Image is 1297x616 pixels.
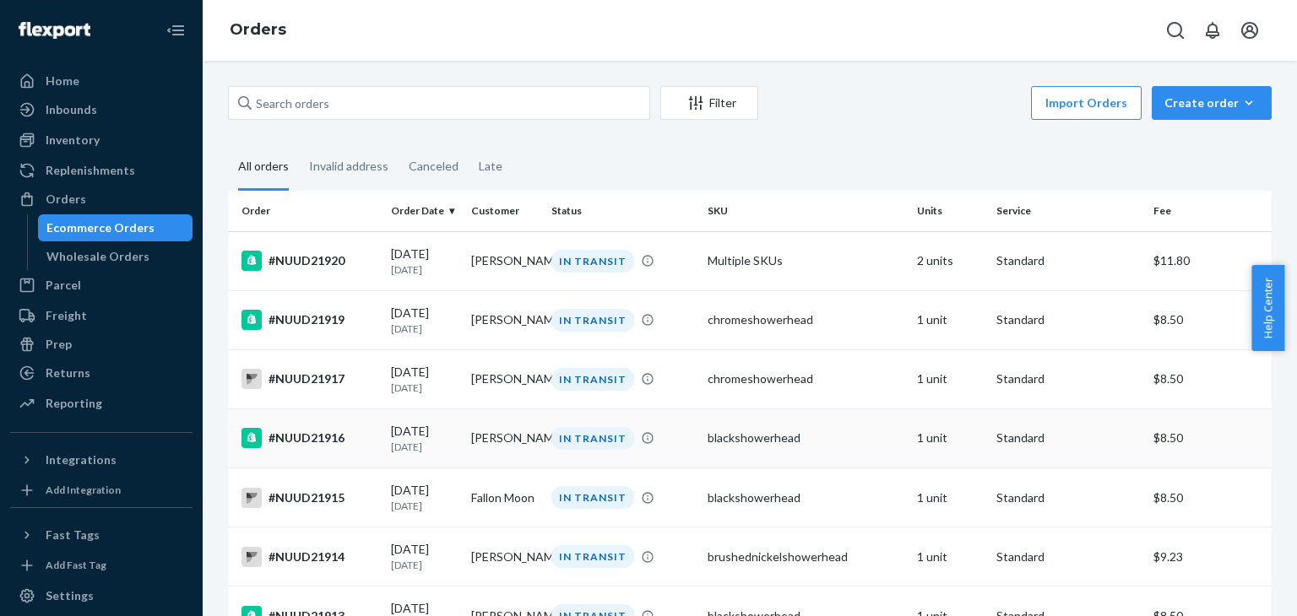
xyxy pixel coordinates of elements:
button: Fast Tags [10,521,193,548]
td: Fallon Moon [464,468,545,527]
td: 1 unit [910,527,990,586]
div: [DATE] [391,423,458,454]
div: IN TRANSIT [551,368,634,391]
div: Wholesale Orders [46,248,149,265]
a: Replenishments [10,157,193,184]
div: Reporting [46,395,102,412]
div: Returns [46,365,90,381]
td: [PERSON_NAME] [464,231,545,290]
div: Fast Tags [46,527,100,543]
div: #NUUD21916 [241,428,377,448]
div: Parcel [46,277,81,294]
button: Close Navigation [159,14,193,47]
a: Inventory [10,127,193,154]
div: Replenishments [46,162,135,179]
div: Customer [471,203,538,218]
a: Orders [10,186,193,213]
div: [DATE] [391,541,458,572]
button: Help Center [1251,265,1284,351]
a: Add Fast Tag [10,555,193,575]
td: [PERSON_NAME] [464,349,545,408]
div: chromeshowerhead [708,311,903,328]
div: blackshowerhead [708,430,903,446]
div: #NUUD21919 [241,310,377,330]
td: 1 unit [910,408,990,467]
td: [PERSON_NAME] [464,408,545,467]
p: Standard [996,430,1139,446]
a: Orders [230,20,286,39]
div: [DATE] [391,246,458,277]
th: Service [990,191,1146,231]
td: $11.80 [1147,231,1272,290]
div: #NUUD21920 [241,251,377,271]
td: [PERSON_NAME] [464,527,545,586]
a: Ecommerce Orders [38,214,193,241]
p: [DATE] [391,262,458,277]
div: [DATE] [391,305,458,336]
div: Invalid address [309,144,388,188]
th: Status [545,191,701,231]
a: Wholesale Orders [38,243,193,270]
a: Freight [10,302,193,329]
div: Add Fast Tag [46,558,106,572]
a: Add Integration [10,480,193,500]
div: #NUUD21915 [241,488,377,508]
button: Integrations [10,446,193,473]
div: #NUUD21917 [241,369,377,389]
input: Search orders [228,86,650,120]
div: [DATE] [391,364,458,395]
a: Settings [10,582,193,609]
button: Create order [1152,86,1272,120]
div: Canceled [409,144,459,188]
div: All orders [238,144,289,191]
a: Reporting [10,390,193,417]
button: Open account menu [1233,14,1267,47]
div: IN TRANSIT [551,250,634,273]
img: Flexport logo [19,22,90,39]
button: Open notifications [1196,14,1229,47]
td: $8.50 [1147,349,1272,408]
div: Integrations [46,451,117,468]
div: Orders [46,191,86,208]
p: [DATE] [391,499,458,513]
p: Standard [996,252,1139,269]
div: Add Integration [46,483,121,497]
p: Standard [996,548,1139,565]
ol: breadcrumbs [216,6,300,55]
div: Inbounds [46,101,97,118]
button: Import Orders [1031,86,1142,120]
div: brushednickelshowerhead [708,548,903,565]
div: IN TRANSIT [551,309,634,332]
div: Filter [661,95,757,111]
td: [PERSON_NAME] [464,290,545,349]
a: Home [10,68,193,95]
p: [DATE] [391,558,458,572]
div: [DATE] [391,482,458,513]
a: Prep [10,331,193,358]
td: 1 unit [910,468,990,527]
th: Fee [1147,191,1272,231]
div: Inventory [46,132,100,149]
td: $8.50 [1147,468,1272,527]
div: #NUUD21914 [241,547,377,567]
div: blackshowerhead [708,489,903,506]
td: 1 unit [910,349,990,408]
p: [DATE] [391,322,458,336]
p: Standard [996,311,1139,328]
div: IN TRANSIT [551,545,634,568]
a: Inbounds [10,96,193,123]
p: [DATE] [391,440,458,454]
td: $8.50 [1147,290,1272,349]
th: Order [228,191,384,231]
button: Open Search Box [1159,14,1192,47]
th: Units [910,191,990,231]
td: 1 unit [910,290,990,349]
div: chromeshowerhead [708,370,903,387]
p: [DATE] [391,381,458,395]
div: Late [479,144,502,188]
th: SKU [701,191,909,231]
p: Standard [996,489,1139,506]
a: Returns [10,359,193,386]
div: IN TRANSIT [551,486,634,509]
